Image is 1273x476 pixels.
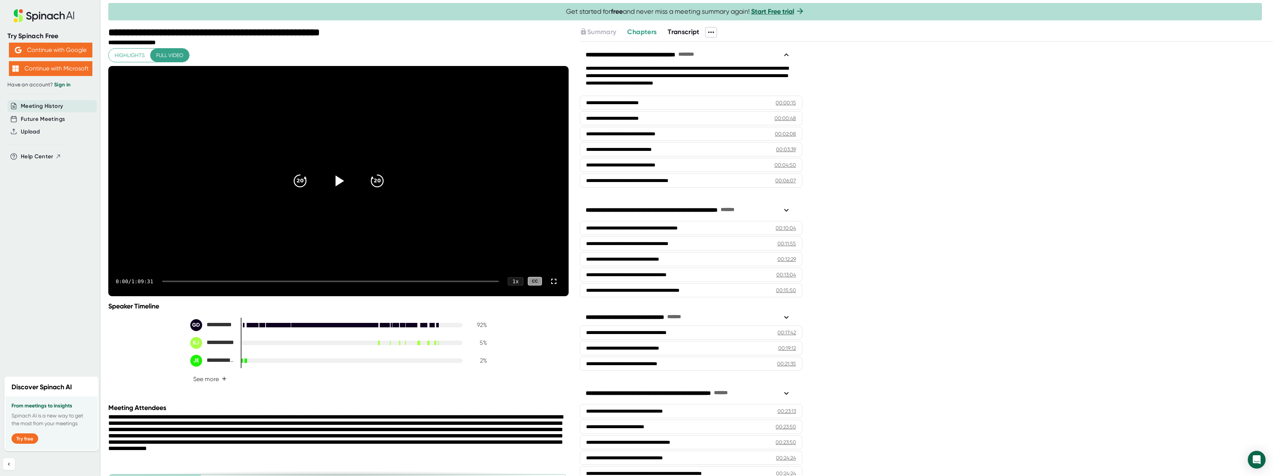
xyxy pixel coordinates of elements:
div: 00:21:35 [777,360,796,367]
div: Have an account? [7,82,93,88]
button: Help Center [21,152,61,161]
div: 00:10:04 [776,224,796,232]
button: Try free [11,433,38,444]
div: 00:12:29 [777,255,796,263]
div: 00:11:55 [777,240,796,247]
div: 00:06:07 [775,177,796,184]
b: free [611,7,623,16]
div: 2 % [468,357,487,364]
h3: From meetings to insights [11,403,92,409]
div: JE [190,355,202,367]
div: GD [190,319,202,331]
span: + [222,376,227,382]
div: Upgrade to access [580,27,627,37]
button: Transcript [668,27,700,37]
button: Future Meetings [21,115,65,123]
div: 1 x [508,277,523,285]
div: 00:23:50 [776,423,796,430]
span: Get started for and never miss a meeting summary again! [566,7,805,16]
a: Sign in [54,82,70,88]
div: 00:02:08 [775,130,796,138]
span: Help Center [21,152,53,161]
div: 00:04:50 [774,161,796,169]
span: Summary [587,28,616,36]
button: Upload [21,128,40,136]
div: 00:00:15 [776,99,796,106]
div: 0:00 / 1:09:31 [116,278,153,284]
button: Summary [580,27,616,37]
div: 92 % [468,321,487,328]
span: Transcript [668,28,700,36]
img: Aehbyd4JwY73AAAAAElFTkSuQmCC [15,47,22,53]
div: Try Spinach Free [7,32,93,40]
div: Guay, Denis [190,319,235,331]
div: 00:24:24 [776,454,796,462]
button: Chapters [627,27,657,37]
div: 00:19:12 [778,344,796,352]
div: Meeting Attendees [108,404,570,412]
div: KJ [190,337,202,349]
div: 00:23:50 [776,439,796,446]
div: CC [528,277,542,285]
div: 00:13:04 [776,271,796,278]
div: 00:00:48 [774,115,796,122]
div: 00:17:42 [777,329,796,336]
div: 00:23:13 [777,407,796,415]
a: Start Free trial [751,7,794,16]
span: Chapters [627,28,657,36]
span: Highlights [115,51,145,60]
button: See more+ [190,373,230,386]
div: Speaker Timeline [108,302,569,310]
button: Full video [150,49,189,62]
span: Full video [156,51,183,60]
button: Collapse sidebar [3,458,15,470]
div: 00:15:50 [776,287,796,294]
button: Highlights [109,49,151,62]
p: Spinach AI is a new way to get the most from your meetings [11,412,92,427]
h2: Discover Spinach AI [11,382,72,392]
div: 00:03:39 [776,146,796,153]
button: Continue with Google [9,43,92,57]
div: Kadian Jones [190,337,235,349]
div: Jordan Engelking [190,355,235,367]
button: Continue with Microsoft [9,61,92,76]
div: 5 % [468,339,487,346]
button: Meeting History [21,102,63,110]
div: Open Intercom Messenger [1248,451,1266,469]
